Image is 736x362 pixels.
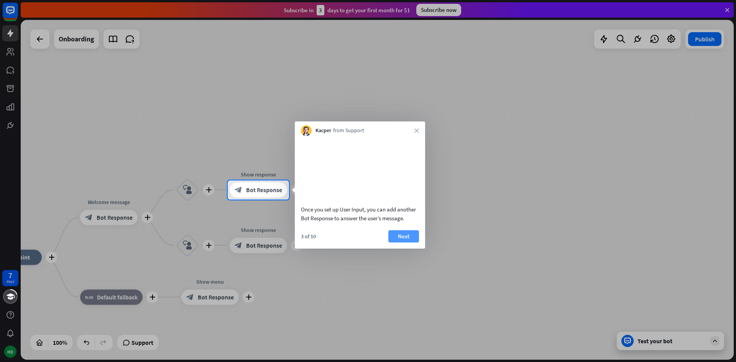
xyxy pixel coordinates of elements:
span: Bot Response [246,186,282,194]
button: Open LiveChat chat widget [6,3,29,26]
i: close [414,128,419,133]
div: Once you set up User Input, you can add another Bot Response to answer the user’s message. [301,205,419,223]
span: from Support [333,127,364,134]
span: Kacper [315,127,331,134]
i: block_bot_response [235,186,242,194]
button: Next [388,230,419,242]
div: 3 of 10 [301,233,316,240]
